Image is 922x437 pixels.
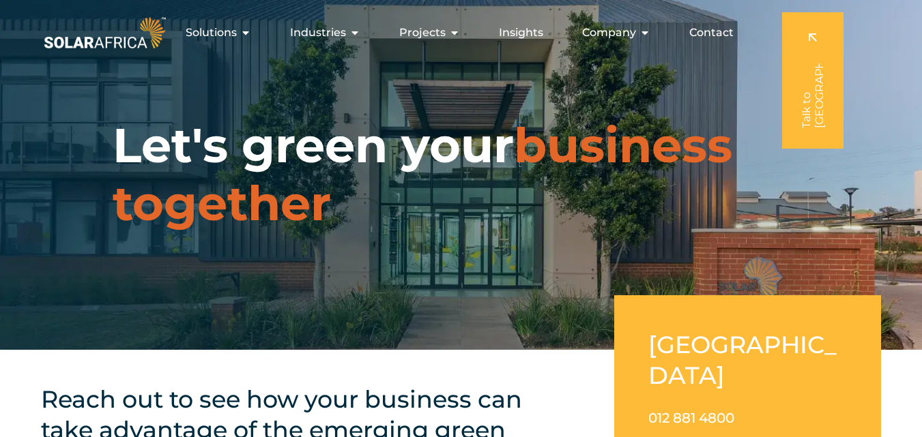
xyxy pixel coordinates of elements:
span: Projects [399,25,446,41]
a: Contact [689,25,734,41]
span: Company [582,25,636,41]
span: Industries [290,25,346,41]
a: Insights [499,25,543,41]
a: 012 881 4800 [648,410,734,426]
div: Menu Toggle [169,19,745,46]
h1: Let's green your [113,117,809,232]
span: Solutions [186,25,237,41]
h2: [GEOGRAPHIC_DATA] [648,329,847,391]
nav: Menu [169,19,745,46]
span: business together [113,116,732,232]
